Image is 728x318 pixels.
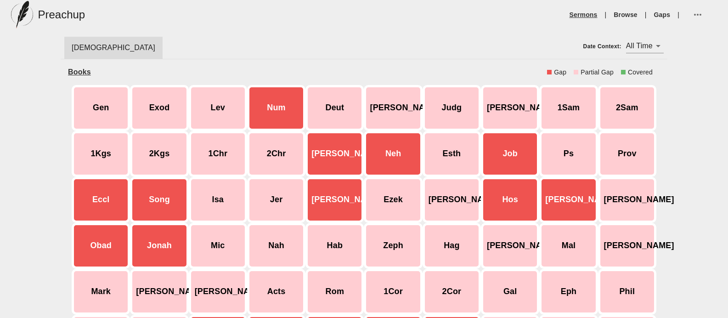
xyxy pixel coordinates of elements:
div: Ezek [364,177,422,223]
div: 2Chr [247,131,305,177]
div: [PERSON_NAME] [305,177,364,223]
div: Phil [598,269,656,315]
div: Nah [247,223,305,269]
div: Eccl [72,177,130,223]
div: [PERSON_NAME] [364,85,422,131]
div: [PERSON_NAME] [423,177,481,223]
a: Books [68,68,91,76]
div: Song [130,177,188,223]
nav: breadcrumb [68,67,547,78]
li: | [674,10,683,19]
a: Browse [614,10,637,19]
a: Gaps [654,10,671,19]
span: Date Context: [583,43,621,50]
div: 1Sam [539,85,598,131]
iframe: Drift Widget Chat Controller [682,272,717,307]
div: Hag [423,223,481,269]
div: Isa [189,177,247,223]
div: 1Kgs [72,131,130,177]
a: Sermons [570,10,598,19]
img: preachup-logo.png [11,1,33,28]
h5: Preachup [38,7,85,22]
div: Hab [305,223,364,269]
span: [DEMOGRAPHIC_DATA] [72,42,155,53]
div: Job [481,131,539,177]
div: Hos [481,177,539,223]
div: [DEMOGRAPHIC_DATA] [64,37,163,59]
div: [PERSON_NAME] [598,177,656,223]
div: Mal [539,223,598,269]
div: [PERSON_NAME] [305,131,364,177]
div: Esth [423,131,481,177]
div: Ps [539,131,598,177]
div: Gen [72,85,130,131]
div: Covered [628,68,653,77]
div: Gal [481,269,539,315]
div: All Time [626,39,664,53]
div: 2Cor [423,269,481,315]
div: Jonah [130,223,188,269]
div: Prov [598,131,656,177]
div: Rom [305,269,364,315]
div: Obad [72,223,130,269]
div: Gap [554,68,566,77]
div: Lev [189,85,247,131]
div: Mark [72,269,130,315]
div: Mic [189,223,247,269]
li: | [641,10,650,19]
div: [PERSON_NAME] [598,223,656,269]
div: 1Cor [364,269,422,315]
div: [PERSON_NAME] [481,85,539,131]
li: | [601,10,610,19]
div: [PERSON_NAME] [189,269,247,315]
div: Neh [364,131,422,177]
div: Jer [247,177,305,223]
div: Partial Gap [581,68,614,77]
div: Judg [423,85,481,131]
div: Deut [305,85,364,131]
div: [PERSON_NAME] [539,177,598,223]
div: 2Kgs [130,131,188,177]
div: 1Chr [189,131,247,177]
div: [PERSON_NAME] [130,269,188,315]
div: [PERSON_NAME] [481,223,539,269]
div: Acts [247,269,305,315]
div: Eph [539,269,598,315]
div: Zeph [364,223,422,269]
div: Exod [130,85,188,131]
div: Num [247,85,305,131]
div: 2Sam [598,85,656,131]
